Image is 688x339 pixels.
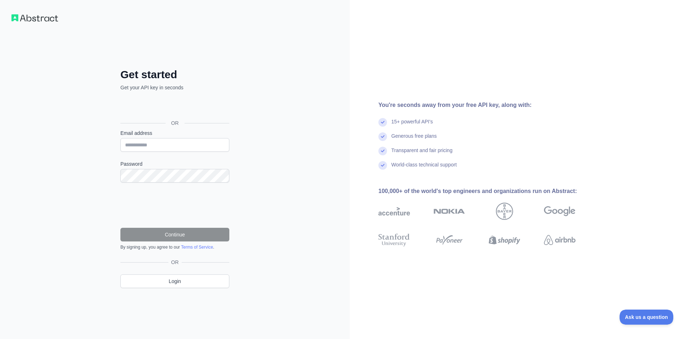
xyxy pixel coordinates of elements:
div: 15+ powerful API's [391,118,433,132]
iframe: Sign in with Google Button [117,99,231,115]
img: airbnb [544,232,575,248]
iframe: Toggle Customer Support [620,310,674,325]
img: nokia [434,203,465,220]
img: check mark [378,147,387,155]
img: bayer [496,203,513,220]
a: Terms of Service [181,245,213,250]
img: check mark [378,132,387,141]
span: OR [166,119,185,127]
img: accenture [378,203,410,220]
img: google [544,203,575,220]
img: shopify [489,232,520,248]
iframe: reCAPTCHA [120,191,229,219]
img: stanford university [378,232,410,248]
div: Generous free plans [391,132,437,147]
img: Workflow [11,14,58,22]
p: Get your API key in seconds [120,84,229,91]
div: You're seconds away from your free API key, along with: [378,101,598,109]
label: Password [120,160,229,168]
div: Transparent and fair pricing [391,147,453,161]
span: OR [168,259,182,266]
button: Continue [120,228,229,241]
img: payoneer [434,232,465,248]
a: Login [120,274,229,288]
img: check mark [378,118,387,127]
div: By signing up, you agree to our . [120,244,229,250]
img: check mark [378,161,387,170]
h2: Get started [120,68,229,81]
label: Email address [120,130,229,137]
div: World-class technical support [391,161,457,175]
div: 100,000+ of the world's top engineers and organizations run on Abstract: [378,187,598,196]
